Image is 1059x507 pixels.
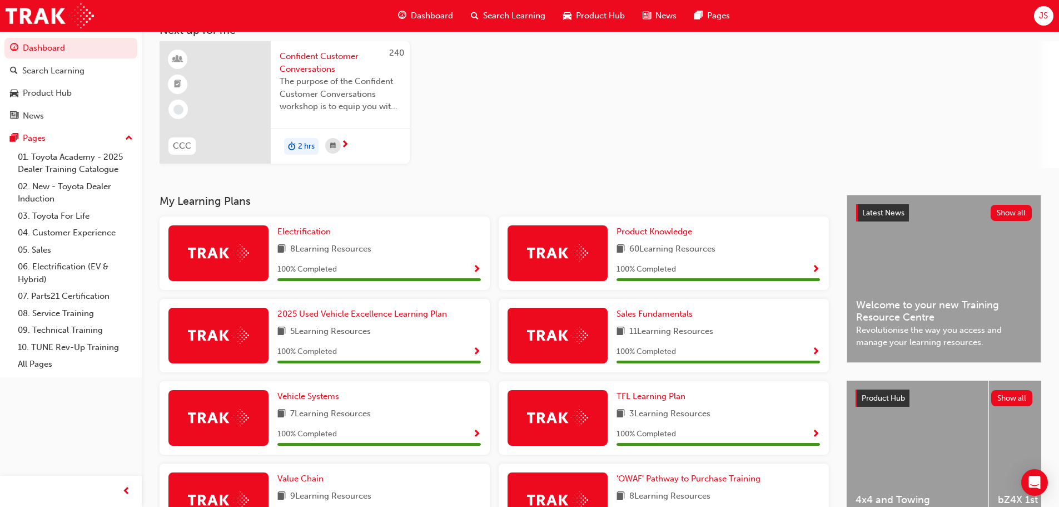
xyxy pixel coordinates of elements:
[13,149,137,178] a: 01. Toyota Academy - 2025 Dealer Training Catalogue
[563,9,571,23] span: car-icon
[188,327,249,344] img: Trak
[173,105,183,115] span: learningRecordVerb_NONE-icon
[398,9,406,23] span: guage-icon
[330,139,336,153] span: calendar-icon
[122,485,131,499] span: prev-icon
[847,195,1041,363] a: Latest NewsShow allWelcome to your new Training Resource CentreRevolutionise the way you access a...
[13,208,137,225] a: 03. Toyota For Life
[160,41,410,164] a: 240CCCConfident Customer ConversationsThe purpose of the Confident Customer Conversations worksho...
[554,4,634,27] a: car-iconProduct Hub
[173,140,191,152] span: CCC
[616,309,693,319] span: Sales Fundamentals
[4,38,137,58] a: Dashboard
[473,427,481,441] button: Show Progress
[22,65,84,77] div: Search Learning
[10,66,18,76] span: search-icon
[483,9,545,22] span: Search Learning
[655,9,677,22] span: News
[629,490,710,504] span: 8 Learning Resources
[277,346,337,358] span: 100 % Completed
[277,325,286,339] span: book-icon
[694,9,703,23] span: pages-icon
[473,430,481,440] span: Show Progress
[4,61,137,81] a: Search Learning
[6,3,94,28] img: Trak
[13,178,137,208] a: 02. New - Toyota Dealer Induction
[616,263,676,276] span: 100 % Completed
[856,204,1032,222] a: Latest NewsShow all
[288,139,296,154] span: duration-icon
[13,242,137,259] a: 05. Sales
[290,490,371,504] span: 9 Learning Resources
[23,110,44,122] div: News
[125,131,133,146] span: up-icon
[277,309,447,319] span: 2025 Used Vehicle Excellence Learning Plan
[812,345,820,359] button: Show Progress
[389,48,404,58] span: 240
[862,393,905,403] span: Product Hub
[13,322,137,339] a: 09. Technical Training
[277,474,324,484] span: Value Chain
[812,263,820,277] button: Show Progress
[629,407,710,421] span: 3 Learning Resources
[298,140,315,153] span: 2 hrs
[290,325,371,339] span: 5 Learning Resources
[13,288,137,305] a: 07. Parts21 Certification
[616,474,760,484] span: 'OWAF' Pathway to Purchase Training
[277,263,337,276] span: 100 % Completed
[1021,469,1048,496] div: Open Intercom Messenger
[10,111,18,121] span: news-icon
[473,347,481,357] span: Show Progress
[471,9,479,23] span: search-icon
[473,263,481,277] button: Show Progress
[856,299,1032,324] span: Welcome to your new Training Resource Centre
[160,195,829,208] h3: My Learning Plans
[856,494,980,506] span: 4x4 and Towing
[616,490,625,504] span: book-icon
[174,52,182,67] span: learningResourceType_INSTRUCTOR_LED-icon
[616,391,685,401] span: TFL Learning Plan
[473,265,481,275] span: Show Progress
[616,390,690,403] a: TFL Learning Plan
[4,106,137,126] a: News
[616,325,625,339] span: book-icon
[188,409,249,426] img: Trak
[10,88,18,99] span: car-icon
[277,407,286,421] span: book-icon
[856,324,1032,349] span: Revolutionise the way you access and manage your learning resources.
[341,140,349,150] span: next-icon
[616,243,625,257] span: book-icon
[616,227,692,237] span: Product Knowledge
[812,265,820,275] span: Show Progress
[634,4,685,27] a: news-iconNews
[527,409,588,426] img: Trak
[862,208,904,218] span: Latest News
[411,9,453,22] span: Dashboard
[13,224,137,242] a: 04. Customer Experience
[277,428,337,441] span: 100 % Completed
[629,243,715,257] span: 60 Learning Resources
[812,430,820,440] span: Show Progress
[277,472,328,485] a: Value Chain
[280,50,401,75] span: Confident Customer Conversations
[4,128,137,149] button: Pages
[643,9,651,23] span: news-icon
[277,490,286,504] span: book-icon
[616,407,625,421] span: book-icon
[188,244,249,262] img: Trak
[277,308,451,321] a: 2025 Used Vehicle Excellence Learning Plan
[174,77,182,92] span: booktick-icon
[389,4,462,27] a: guage-iconDashboard
[23,132,46,145] div: Pages
[277,225,335,238] a: Electrification
[1034,6,1053,26] button: JS
[1039,9,1048,22] span: JS
[13,339,137,356] a: 10. TUNE Rev-Up Training
[991,205,1032,221] button: Show all
[462,4,554,27] a: search-iconSearch Learning
[707,9,730,22] span: Pages
[4,83,137,104] a: Product Hub
[616,428,676,441] span: 100 % Completed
